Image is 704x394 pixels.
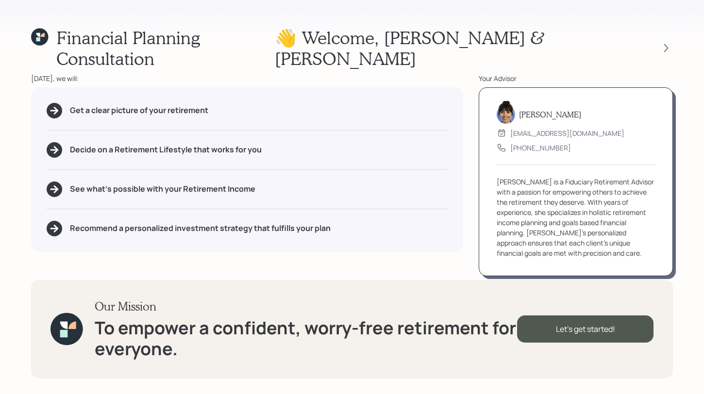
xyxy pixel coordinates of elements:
h1: Financial Planning Consultation [56,27,275,69]
h3: Our Mission [95,299,518,313]
div: [EMAIL_ADDRESS][DOMAIN_NAME] [510,128,624,138]
img: treva-nostdahl-headshot.png [497,100,515,124]
h5: [PERSON_NAME] [519,110,581,119]
div: [PERSON_NAME] is a Fiduciary Retirement Advisor with a passion for empowering others to achieve t... [497,177,655,258]
h1: 👋 Welcome , [PERSON_NAME] & [PERSON_NAME] [275,27,642,69]
div: [PHONE_NUMBER] [510,143,571,153]
h5: See what's possible with your Retirement Income [70,184,255,194]
h1: To empower a confident, worry-free retirement for everyone. [95,317,518,359]
div: Let's get started! [517,315,654,343]
div: Your Advisor [479,73,673,83]
h5: Get a clear picture of your retirement [70,106,208,115]
div: [DATE], we will: [31,73,463,83]
h5: Decide on a Retirement Lifestyle that works for you [70,145,262,154]
h5: Recommend a personalized investment strategy that fulfills your plan [70,224,331,233]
